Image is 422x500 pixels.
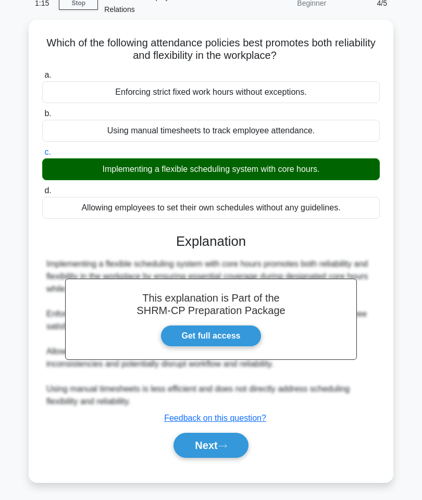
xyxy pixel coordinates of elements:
span: a. [44,70,51,79]
span: d. [44,186,51,195]
div: Implementing a flexible scheduling system with core hours. [42,158,380,180]
span: c. [44,147,51,156]
a: Get full access [160,325,262,347]
button: Next [173,433,248,458]
div: Implementing a flexible scheduling system with core hours promotes both reliability and flexibili... [46,258,376,408]
a: Feedback on this question? [164,414,266,422]
div: Using manual timesheets to track employee attendance. [42,120,380,142]
span: b. [44,109,51,118]
h5: Which of the following attendance policies best promotes both reliability and flexibility in the ... [41,36,381,63]
h3: Explanation [48,233,374,249]
div: Allowing employees to set their own schedules without any guidelines. [42,197,380,219]
div: Enforcing strict fixed work hours without exceptions. [42,81,380,103]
